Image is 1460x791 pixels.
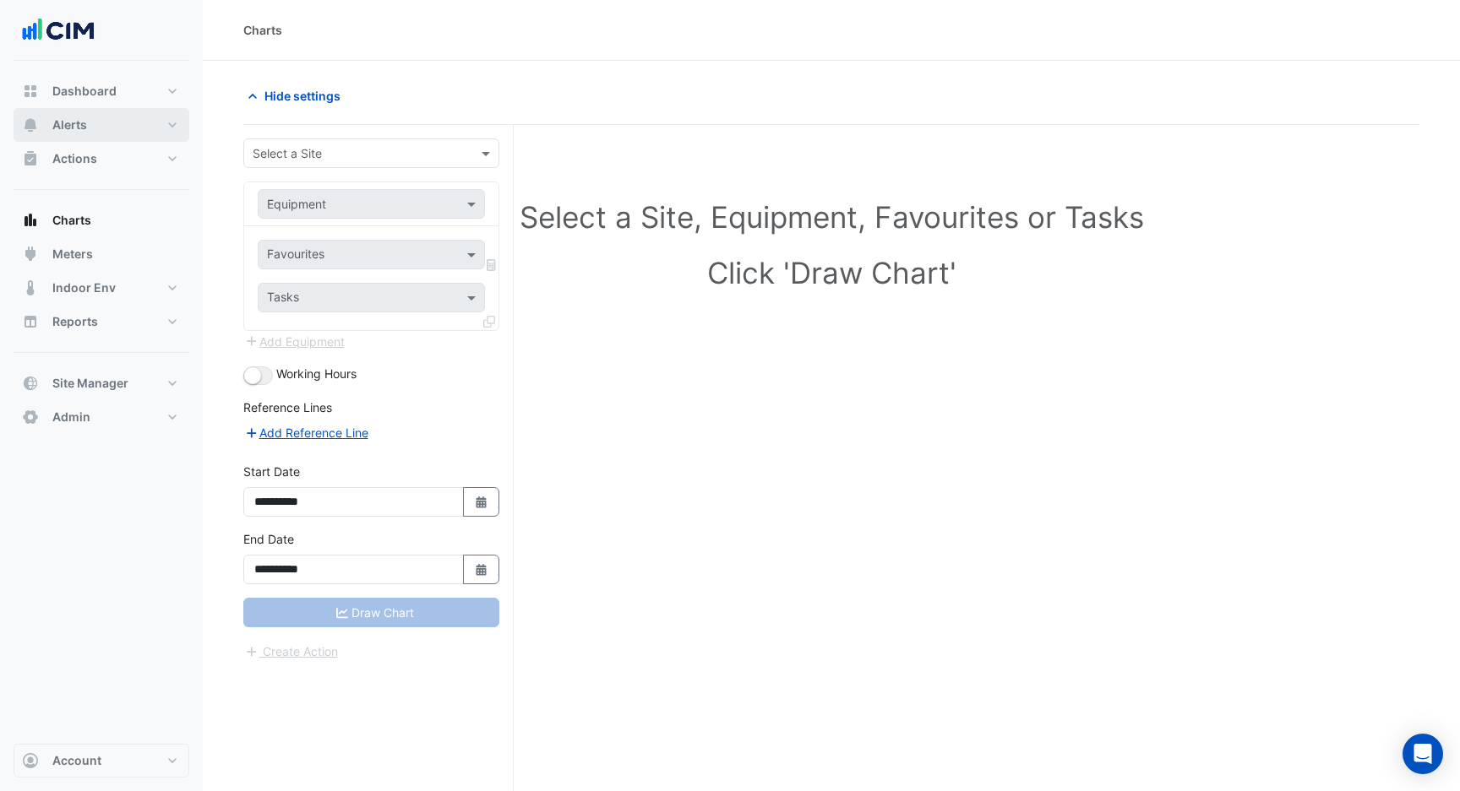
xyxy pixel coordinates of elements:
span: Dashboard [52,83,117,100]
app-icon: Indoor Env [22,279,39,296]
button: Add Reference Line [243,423,369,442]
div: Tasks [264,288,299,310]
label: Start Date [243,463,300,480]
button: Account [14,744,189,777]
img: Company Logo [20,14,96,47]
button: Hide settings [243,81,351,111]
span: Admin [52,409,90,425]
app-icon: Meters [22,246,39,263]
fa-icon: Select Date [474,495,489,509]
button: Admin [14,400,189,434]
div: Favourites [264,245,324,267]
button: Reports [14,305,189,339]
fa-icon: Select Date [474,562,489,577]
span: Indoor Env [52,279,116,296]
span: Charts [52,212,91,229]
span: Working Hours [276,366,357,381]
button: Charts [14,203,189,237]
span: Site Manager [52,375,128,392]
span: Alerts [52,116,87,133]
button: Site Manager [14,366,189,400]
button: Indoor Env [14,271,189,305]
app-icon: Site Manager [22,375,39,392]
button: Dashboard [14,74,189,108]
button: Alerts [14,108,189,142]
div: Charts [243,21,282,39]
span: Meters [52,246,93,263]
app-icon: Charts [22,212,39,229]
span: Choose Function [484,257,499,272]
span: Reports [52,313,98,330]
div: Open Intercom Messenger [1403,734,1443,774]
app-icon: Admin [22,409,39,425]
app-icon: Dashboard [22,83,39,100]
app-icon: Reports [22,313,39,330]
span: Account [52,752,101,769]
span: Hide settings [264,87,340,105]
label: Reference Lines [243,398,332,416]
app-escalated-ticket-create-button: Please correct errors first [243,642,339,657]
button: Actions [14,142,189,176]
app-icon: Alerts [22,116,39,133]
button: Meters [14,237,189,271]
h1: Click 'Draw Chart' [281,255,1382,290]
span: Clone Favourites and Tasks from this Equipment to other Equipment [483,314,495,328]
h1: Select a Site, Equipment, Favourites or Tasks [281,199,1382,235]
label: End Date [243,530,294,548]
app-icon: Actions [22,150,39,167]
span: Actions [52,150,97,167]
